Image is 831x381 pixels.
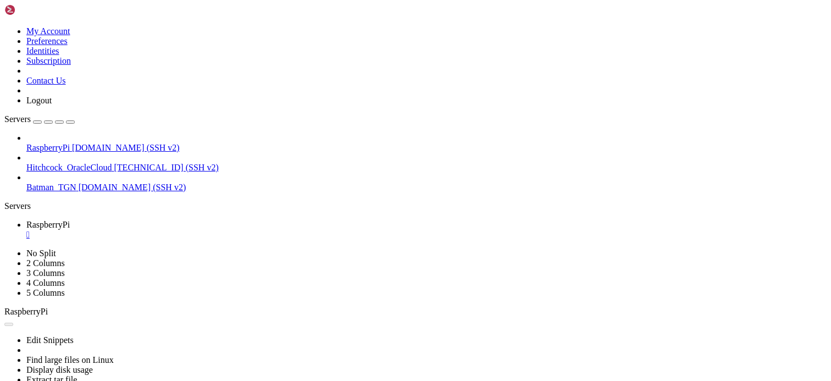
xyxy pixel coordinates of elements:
[26,355,114,365] a: Find large files on Linux
[26,183,76,192] span: Batman_TGN
[26,173,827,192] li: Batman_TGN [DOMAIN_NAME] (SSH v2)
[26,278,65,288] a: 4 Columns
[26,143,827,153] a: RaspberryPi [DOMAIN_NAME] (SSH v2)
[26,183,827,192] a: Batman_TGN [DOMAIN_NAME] (SSH v2)
[4,114,75,124] a: Servers
[26,288,65,297] a: 5 Columns
[114,163,219,172] span: [TECHNICAL_ID] (SSH v2)
[26,258,65,268] a: 2 Columns
[4,307,48,316] span: RaspberryPi
[26,26,70,36] a: My Account
[4,114,31,124] span: Servers
[26,96,52,105] a: Logout
[26,143,70,152] span: RaspberryPi
[79,183,186,192] span: [DOMAIN_NAME] (SSH v2)
[26,249,56,258] a: No Split
[26,133,827,153] li: RaspberryPi [DOMAIN_NAME] (SSH v2)
[26,163,827,173] a: Hitchcock_OracleCloud [TECHNICAL_ID] (SSH v2)
[26,230,827,240] a: 
[26,163,112,172] span: Hitchcock_OracleCloud
[26,220,70,229] span: RaspberryPi
[4,4,688,15] x-row: Connecting [DOMAIN_NAME]...
[26,335,74,345] a: Edit Snippets
[4,4,68,15] img: Shellngn
[26,220,827,240] a: RaspberryPi
[72,143,180,152] span: [DOMAIN_NAME] (SSH v2)
[26,36,68,46] a: Preferences
[26,153,827,173] li: Hitchcock_OracleCloud [TECHNICAL_ID] (SSH v2)
[4,15,10,25] div: (0, 1)
[4,201,827,211] div: Servers
[26,76,66,85] a: Contact Us
[26,46,59,56] a: Identities
[26,268,65,278] a: 3 Columns
[26,365,93,374] a: Display disk usage
[26,56,71,65] a: Subscription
